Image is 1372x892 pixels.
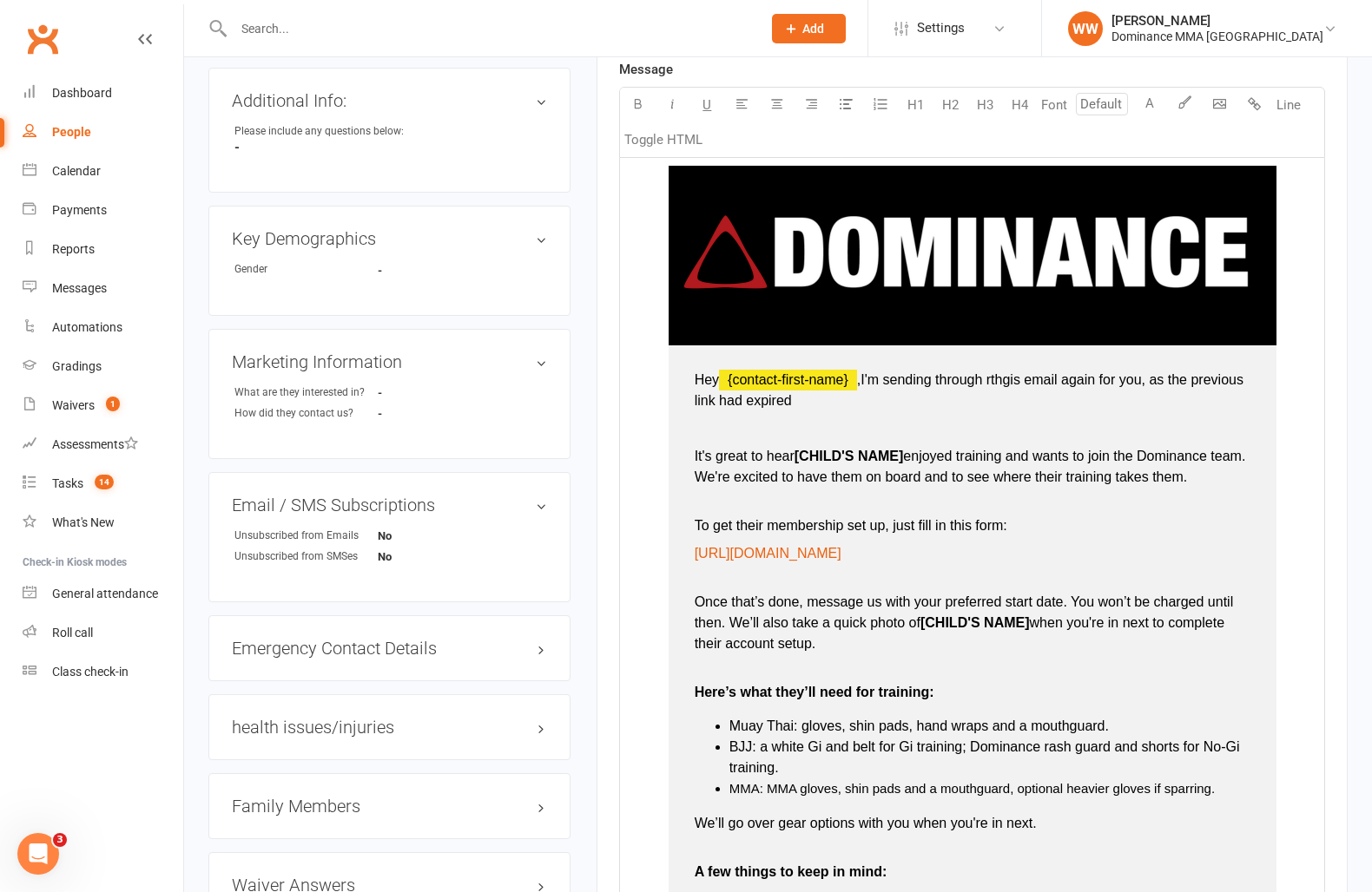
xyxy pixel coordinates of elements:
div: Calendar [52,164,101,178]
button: U [689,88,724,122]
span: We’ll go over gear options with you when you're in next. [695,816,1037,830]
div: What are they interested in? [234,384,378,401]
a: General attendance kiosk mode [23,574,183,613]
a: Payments [23,191,183,230]
div: Tasks [52,476,83,490]
span: Muay Thai: gloves, shin pads, hand wraps and a mouthguard. [729,718,1109,733]
span: [CHILD'S NAME] [795,449,904,463]
div: Unsubscribed from SMSes [234,548,378,565]
span: BJJ: a white Gi and belt for Gi training; Dominance rash guard and shorts for No-Gi training. [729,739,1243,775]
a: Clubworx [21,17,64,61]
div: Assessments [52,437,138,451]
a: Messages [23,269,183,308]
h3: Family Members [232,797,547,816]
div: How did they contact us? [234,405,378,422]
button: Font [1037,88,1072,122]
a: Gradings [23,347,183,386]
span: 14 [95,475,114,489]
strong: No [378,529,478,542]
span: U [702,97,711,113]
button: A [1132,88,1167,122]
span: when you're in next to complete their account setup. [695,615,1229,651]
div: Dominance MMA [GEOGRAPHIC_DATA] [1111,29,1323,44]
span: I'm sending through rthgis email again for you, as the previous link had expired [695,372,1248,408]
div: People [52,125,91,139]
span: Once that’s done, message us with your preferred start date. You won’t be charged until then. We’... [695,594,1237,630]
span: To get their membership set up, just fill in this form: [695,518,1007,533]
strong: - [378,386,478,399]
input: Search... [228,16,749,41]
button: H3 [967,88,1002,122]
a: Roll call [23,613,183,653]
button: H2 [933,88,967,122]
a: Tasks 14 [23,464,183,503]
div: Waivers [52,398,95,412]
a: Dashboard [23,74,183,113]
span: Here’s what they’ll need for training: [695,685,934,699]
div: [PERSON_NAME] [1111,13,1323,29]
span: 1 [106,397,120,411]
div: General attendance [52,587,158,600]
div: Unsubscribed from Emails [234,528,378,544]
a: Calendar [23,152,183,191]
div: Class check-in [52,665,129,679]
span: It's great to hear [695,449,795,463]
div: Please include any questions below: [234,123,404,140]
h3: Marketing Information [232,352,547,371]
div: Payments [52,203,107,217]
div: Messages [52,281,107,295]
span: Hey [695,372,719,387]
button: H1 [898,88,933,122]
span: Settings [917,9,965,48]
button: H4 [1002,88,1037,122]
a: Class kiosk mode [23,653,183,692]
button: Toggle HTML [620,122,707,157]
div: Dashboard [52,86,112,100]
a: People [23,113,183,152]
h3: health issues/injuries [232,718,547,737]
div: Gender [234,261,378,278]
iframe: Intercom live chat [17,833,59,875]
div: WW [1068,11,1103,46]
div: Automations [52,320,122,334]
span: , [857,372,861,387]
span: MMA: MMA gloves, shin pads and a mouthguard, optional heavier gloves if sparring. [729,781,1215,796]
strong: - [234,140,547,155]
span: enjoyed training and wants to join the Dominance team. We're excited to have them on board and to... [695,449,1250,484]
a: What's New [23,503,183,542]
a: Reports [23,230,183,269]
span: [URL][DOMAIN_NAME] [695,546,841,561]
img: bf3eda11-9270-46cb-9fb7-554ff1c9493e.png [669,166,1276,339]
h3: Additional Info: [232,91,547,110]
strong: No [378,550,478,563]
label: Message [619,59,673,80]
input: Default [1076,93,1128,115]
div: What's New [52,515,115,529]
span: Add [802,22,824,36]
strong: - [378,264,478,277]
div: Gradings [52,359,102,373]
strong: - [378,407,478,420]
a: Waivers 1 [23,386,183,425]
span: A few things to keep in mind: [695,864,887,879]
h3: Email / SMS Subscriptions [232,495,547,515]
h3: Emergency Contact Details [232,639,547,658]
div: Roll call [52,626,93,639]
span: 3 [53,833,67,847]
div: Reports [52,242,95,256]
span: [CHILD'S NAME] [920,615,1030,630]
button: Line [1271,88,1306,122]
h3: Key Demographics [232,229,547,248]
a: Automations [23,308,183,347]
button: Add [772,14,846,43]
a: Assessments [23,425,183,464]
